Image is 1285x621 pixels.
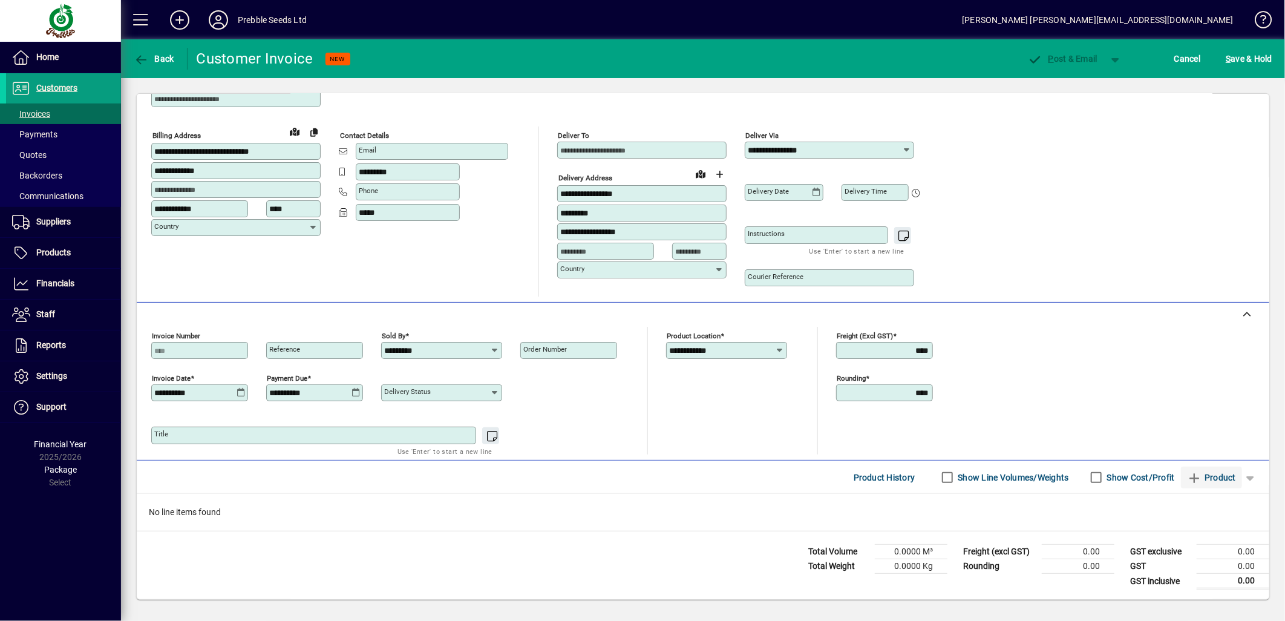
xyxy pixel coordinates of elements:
[285,122,304,141] a: View on map
[134,54,174,64] span: Back
[6,238,121,268] a: Products
[1181,467,1242,488] button: Product
[6,42,121,73] a: Home
[397,444,492,458] mat-hint: Use 'Enter' to start a new line
[1048,54,1054,64] span: P
[359,146,376,154] mat-label: Email
[1197,559,1269,574] td: 0.00
[1226,49,1272,68] span: ave & Hold
[36,217,71,226] span: Suppliers
[6,165,121,186] a: Backorders
[1246,2,1270,42] a: Knowledge Base
[560,264,584,273] mat-label: Country
[875,559,947,574] td: 0.0000 Kg
[854,468,915,487] span: Product History
[748,229,785,238] mat-label: Instructions
[6,392,121,422] a: Support
[667,332,721,340] mat-label: Product location
[6,145,121,165] a: Quotes
[523,345,567,353] mat-label: Order number
[802,559,875,574] td: Total Weight
[154,430,168,438] mat-label: Title
[1021,48,1104,70] button: Post & Email
[837,374,866,383] mat-label: Rounding
[6,269,121,299] a: Financials
[154,222,178,231] mat-label: Country
[152,332,200,340] mat-label: Invoice number
[1124,559,1197,574] td: GST
[691,164,710,183] a: View on map
[36,309,55,319] span: Staff
[36,278,74,288] span: Financials
[710,165,730,184] button: Choose address
[12,130,57,139] span: Payments
[809,244,904,258] mat-hint: Use 'Enter' to start a new line
[845,187,887,195] mat-label: Delivery time
[304,122,324,142] button: Copy to Delivery address
[956,471,1069,484] label: Show Line Volumes/Weights
[6,207,121,237] a: Suppliers
[1171,48,1204,70] button: Cancel
[849,467,920,488] button: Product History
[44,465,77,475] span: Package
[1223,48,1275,70] button: Save & Hold
[36,52,59,62] span: Home
[1197,545,1269,559] td: 0.00
[1197,574,1269,589] td: 0.00
[382,332,405,340] mat-label: Sold by
[802,545,875,559] td: Total Volume
[957,559,1042,574] td: Rounding
[1226,54,1231,64] span: S
[957,545,1042,559] td: Freight (excl GST)
[121,48,188,70] app-page-header-button: Back
[131,48,177,70] button: Back
[12,191,83,201] span: Communications
[962,10,1234,30] div: [PERSON_NAME] [PERSON_NAME][EMAIL_ADDRESS][DOMAIN_NAME]
[748,272,803,281] mat-label: Courier Reference
[745,131,779,140] mat-label: Deliver via
[6,300,121,330] a: Staff
[1187,468,1236,487] span: Product
[36,248,71,257] span: Products
[1174,49,1201,68] span: Cancel
[36,340,66,350] span: Reports
[12,171,62,180] span: Backorders
[199,9,238,31] button: Profile
[748,187,789,195] mat-label: Delivery date
[36,402,67,412] span: Support
[1105,471,1175,484] label: Show Cost/Profit
[330,55,345,63] span: NEW
[12,109,50,119] span: Invoices
[6,103,121,124] a: Invoices
[1027,54,1097,64] span: ost & Email
[359,186,378,195] mat-label: Phone
[36,83,77,93] span: Customers
[6,124,121,145] a: Payments
[6,330,121,361] a: Reports
[160,9,199,31] button: Add
[6,186,121,206] a: Communications
[875,545,947,559] td: 0.0000 M³
[837,332,893,340] mat-label: Freight (excl GST)
[152,374,191,383] mat-label: Invoice date
[1042,559,1114,574] td: 0.00
[137,494,1269,531] div: No line items found
[34,439,87,449] span: Financial Year
[267,374,307,383] mat-label: Payment due
[238,10,307,30] div: Prebble Seeds Ltd
[269,345,300,353] mat-label: Reference
[1124,545,1197,559] td: GST exclusive
[6,361,121,392] a: Settings
[197,49,313,68] div: Customer Invoice
[1042,545,1114,559] td: 0.00
[1124,574,1197,589] td: GST inclusive
[558,131,589,140] mat-label: Deliver To
[12,150,47,160] span: Quotes
[384,387,431,396] mat-label: Delivery status
[36,371,67,381] span: Settings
